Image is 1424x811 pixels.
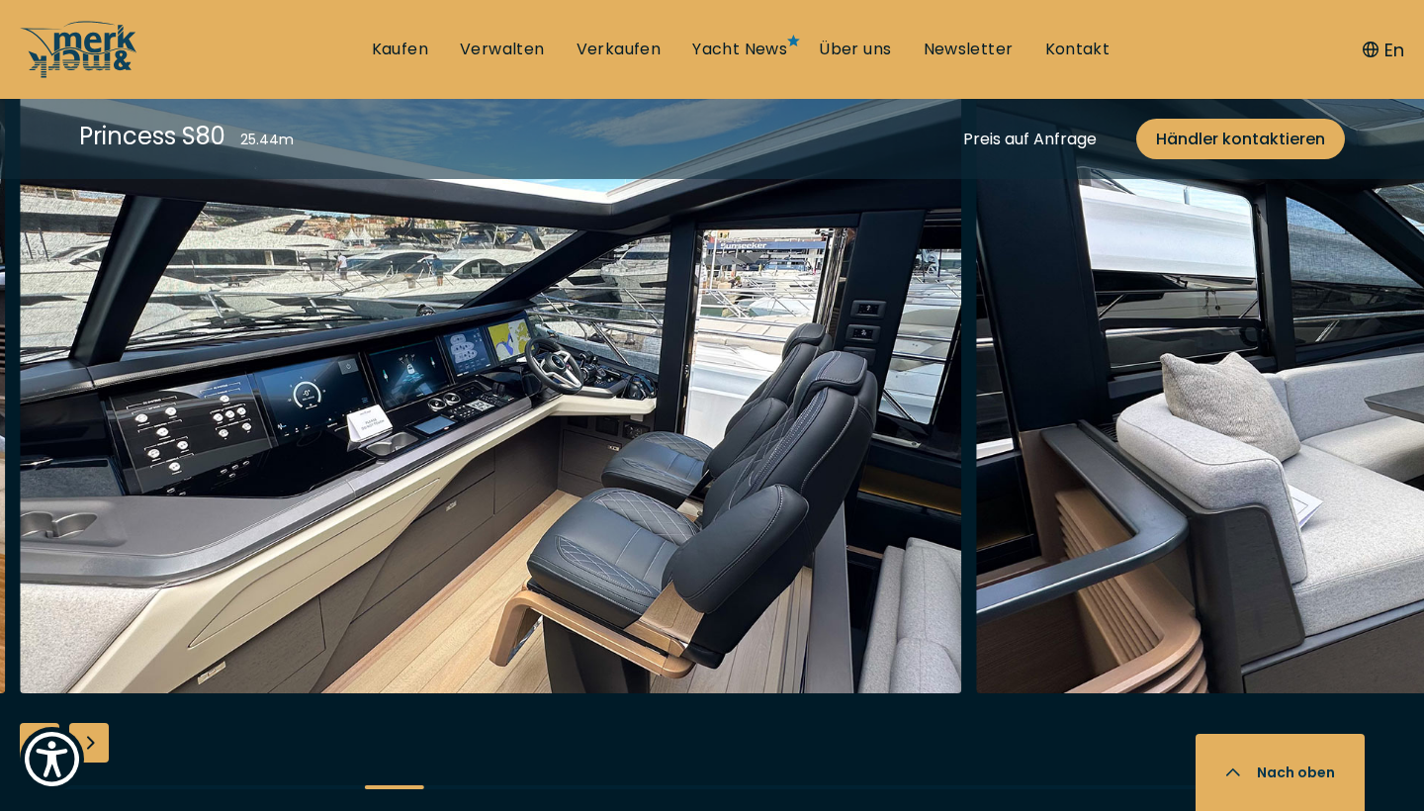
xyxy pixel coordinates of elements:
div: Next slide [69,723,109,763]
a: Kontakt [1045,39,1111,60]
span: Händler kontaktieren [1156,127,1325,151]
div: Previous slide [20,723,59,763]
a: Verwalten [460,39,545,60]
button: En [1363,37,1404,63]
div: 25.44 m [240,130,294,150]
a: Yacht News [692,39,787,60]
a: Newsletter [924,39,1014,60]
img: Merk&Merk [20,60,962,693]
a: Verkaufen [577,39,662,60]
button: Nach oben [1196,734,1365,811]
a: Händler kontaktieren [1136,119,1345,159]
div: Princess S80 [79,119,225,153]
div: Preis auf Anfrage [963,127,1097,151]
a: Über uns [819,39,891,60]
a: Kaufen [372,39,428,60]
button: Show Accessibility Preferences [20,727,84,791]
